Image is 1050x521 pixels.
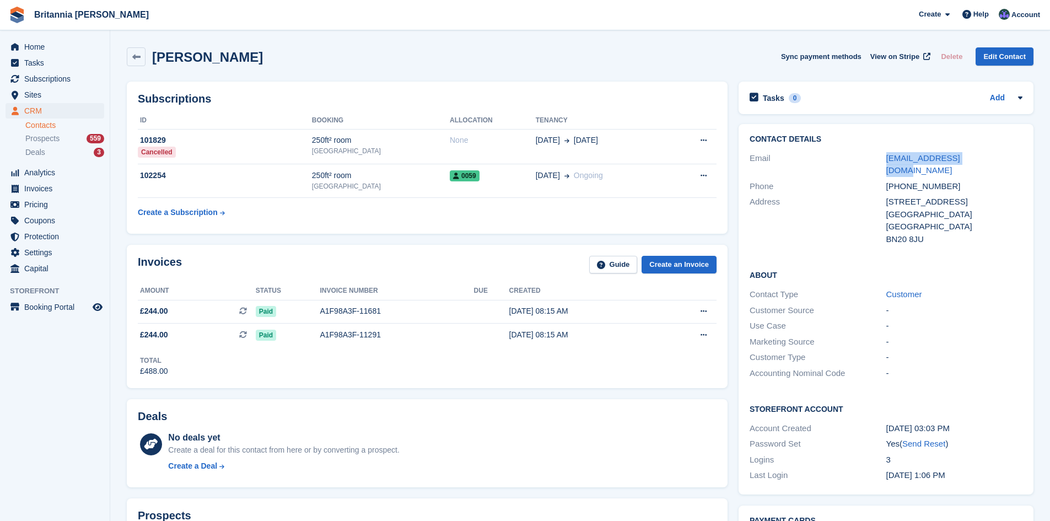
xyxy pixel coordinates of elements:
div: 0 [789,93,801,103]
th: Booking [312,112,450,130]
a: [EMAIL_ADDRESS][DOMAIN_NAME] [886,153,960,175]
div: Yes [886,438,1022,450]
div: [GEOGRAPHIC_DATA] [886,221,1022,233]
div: Logins [750,454,886,466]
span: Paid [256,330,276,341]
div: [DATE] 08:15 AM [509,305,659,317]
div: [DATE] 08:15 AM [509,329,659,341]
h2: Tasks [763,93,784,103]
div: - [886,304,1022,317]
div: Marketing Source [750,336,886,348]
div: Use Case [750,320,886,332]
div: Contact Type [750,288,886,301]
time: 2025-08-19 12:06:11 UTC [886,470,945,480]
a: Create a Subscription [138,202,225,223]
div: Last Login [750,469,886,482]
span: Home [24,39,90,55]
div: Account Created [750,422,886,435]
div: 559 [87,134,104,143]
div: Cancelled [138,147,176,158]
span: Prospects [25,133,60,144]
div: [GEOGRAPHIC_DATA] [312,146,450,156]
div: Email [750,152,886,177]
span: [DATE] [574,135,598,146]
div: - [886,336,1022,348]
a: Add [990,92,1005,105]
th: Tenancy [536,112,670,130]
a: Deals 3 [25,147,104,158]
div: Address [750,196,886,245]
span: Capital [24,261,90,276]
div: - [886,351,1022,364]
div: Accounting Nominal Code [750,367,886,380]
a: Send Reset [902,439,945,448]
div: [GEOGRAPHIC_DATA] [312,181,450,191]
a: menu [6,245,104,260]
span: CRM [24,103,90,119]
a: menu [6,55,104,71]
span: Coupons [24,213,90,228]
div: [DATE] 03:03 PM [886,422,1022,435]
div: Total [140,356,168,366]
div: 3 [886,454,1022,466]
div: BN20 8JU [886,233,1022,246]
a: Customer [886,289,922,299]
th: Allocation [450,112,536,130]
a: menu [6,165,104,180]
h2: Storefront Account [750,403,1022,414]
span: £244.00 [140,329,168,341]
span: Invoices [24,181,90,196]
button: Sync payment methods [781,47,861,66]
span: 0059 [450,170,480,181]
span: Protection [24,229,90,244]
span: [DATE] [536,135,560,146]
a: menu [6,213,104,228]
h2: Deals [138,410,167,423]
span: Ongoing [574,171,603,180]
span: Deals [25,147,45,158]
h2: Contact Details [750,135,1022,144]
div: Customer Type [750,351,886,364]
a: Preview store [91,300,104,314]
h2: Invoices [138,256,182,274]
div: - [886,367,1022,380]
h2: About [750,269,1022,280]
div: - [886,320,1022,332]
th: Status [256,282,320,300]
img: stora-icon-8386f47178a22dfd0bd8f6a31ec36ba5ce8667c1dd55bd0f319d3a0aa187defe.svg [9,7,25,23]
a: menu [6,181,104,196]
div: A1F98A3F-11291 [320,329,473,341]
span: Pricing [24,197,90,212]
div: [STREET_ADDRESS] [886,196,1022,208]
span: Sites [24,87,90,103]
a: menu [6,229,104,244]
a: Britannia [PERSON_NAME] [30,6,153,24]
div: £488.00 [140,366,168,377]
a: Guide [589,256,638,274]
a: menu [6,261,104,276]
div: Create a deal for this contact from here or by converting a prospect. [168,444,399,456]
img: Lee Cradock [999,9,1010,20]
div: A1F98A3F-11681 [320,305,473,317]
div: None [450,135,536,146]
a: menu [6,87,104,103]
span: Settings [24,245,90,260]
span: £244.00 [140,305,168,317]
span: ( ) [900,439,948,448]
h2: Subscriptions [138,93,717,105]
a: Create a Deal [168,460,399,472]
div: Customer Source [750,304,886,317]
span: Tasks [24,55,90,71]
a: menu [6,299,104,315]
div: 250ft² room [312,170,450,181]
th: Created [509,282,659,300]
a: Edit Contact [976,47,1033,66]
div: Password Set [750,438,886,450]
th: Amount [138,282,256,300]
div: 3 [94,148,104,157]
a: menu [6,71,104,87]
span: Storefront [10,286,110,297]
div: Create a Subscription [138,207,218,218]
div: 250ft² room [312,135,450,146]
span: Booking Portal [24,299,90,315]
